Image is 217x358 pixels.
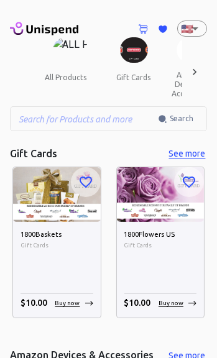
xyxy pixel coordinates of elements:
[21,229,93,241] h6: 1800Baskets
[53,37,88,63] img: ALL PRODUCTS
[124,229,197,241] h6: 1800Flowers US
[106,63,162,93] button: gift cards
[120,37,148,63] img: Gift Cards
[117,167,205,222] img: 1800Flowers US image
[170,112,193,125] span: Search
[21,241,93,250] span: Gift Cards
[124,298,151,308] span: $ 10.00
[10,147,57,160] h5: Gift Cards
[124,241,197,250] span: Gift Cards
[10,106,158,131] input: Search for Products and more
[177,21,207,37] div: 🇺🇸
[159,298,183,308] p: Buy now
[35,63,96,93] button: all products
[21,298,47,308] span: $ 10.00
[13,167,101,222] img: 1800Baskets image
[167,146,207,162] button: See more
[55,298,80,308] p: Buy now
[181,21,187,36] p: 🇺🇸
[177,37,207,63] img: Amazon Devices & Accessories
